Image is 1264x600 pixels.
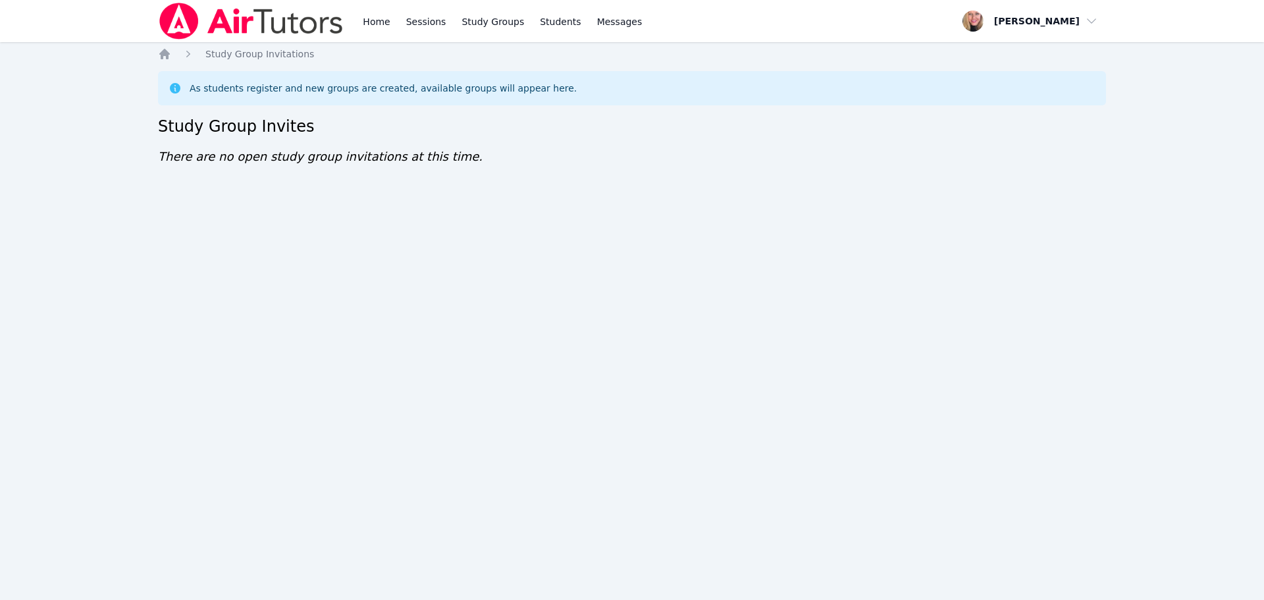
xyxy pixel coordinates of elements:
[190,82,577,95] div: As students register and new groups are created, available groups will appear here.
[597,15,643,28] span: Messages
[205,47,314,61] a: Study Group Invitations
[158,116,1106,137] h2: Study Group Invites
[158,150,483,163] span: There are no open study group invitations at this time.
[205,49,314,59] span: Study Group Invitations
[158,47,1106,61] nav: Breadcrumb
[158,3,344,40] img: Air Tutors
